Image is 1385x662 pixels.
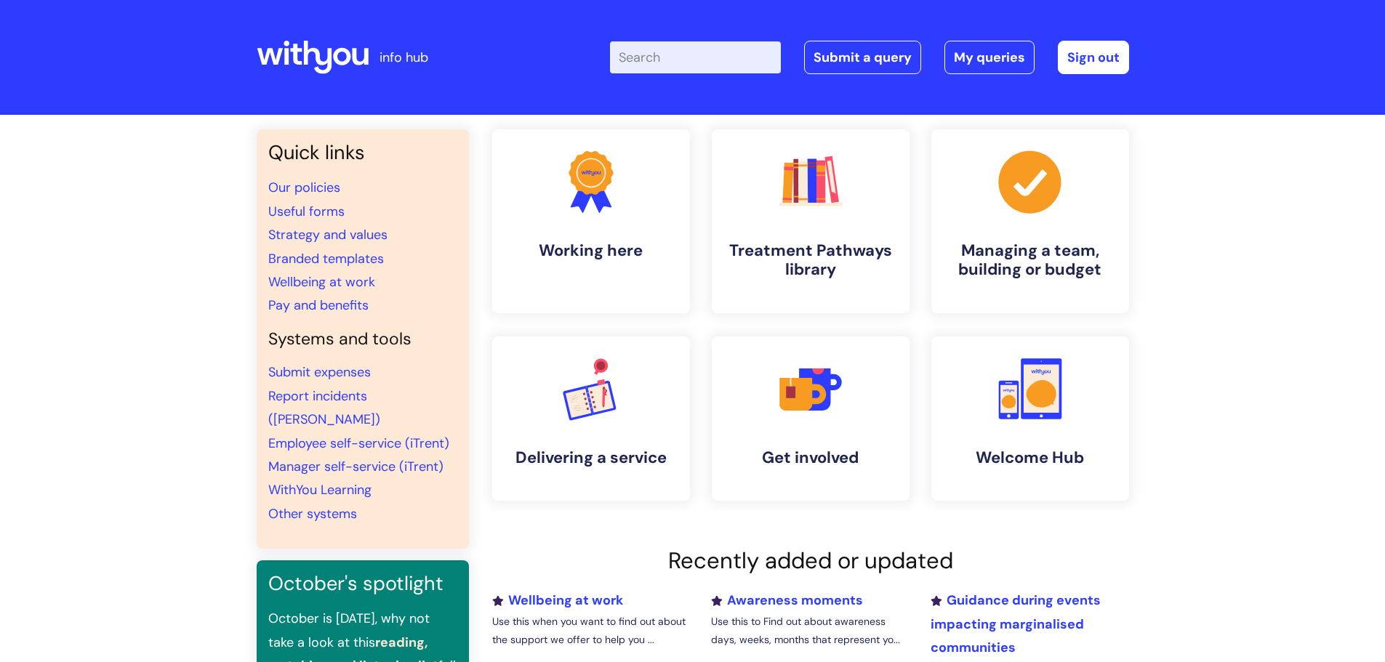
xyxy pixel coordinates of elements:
[712,336,910,501] a: Get involved
[268,226,388,243] a: Strategy and values
[504,241,678,260] h4: Working here
[268,141,457,164] h3: Quick links
[492,613,690,649] p: Use this when you want to find out about the support we offer to help you ...
[931,592,1101,656] a: Guidance during events impacting marginalised communities
[268,505,357,522] a: Other systems
[268,387,380,428] a: Report incidents ([PERSON_NAME])
[268,435,449,452] a: Employee self-service (iTrent)
[943,448,1117,467] h4: Welcome Hub
[723,448,898,467] h4: Get involved
[804,41,921,74] a: Submit a query
[268,250,384,267] a: Branded templates
[492,129,690,313] a: Working here
[268,203,345,220] a: Useful forms
[268,329,457,350] h4: Systems and tools
[504,448,678,467] h4: Delivering a service
[712,129,910,313] a: Treatment Pathways library
[1058,41,1129,74] a: Sign out
[931,336,1129,501] a: Welcome Hub
[492,592,623,609] a: Wellbeing at work
[268,458,443,475] a: Manager self-service (iTrent)
[268,273,375,291] a: Wellbeing at work
[268,572,457,595] h3: October's spotlight
[380,46,428,69] p: info hub
[931,129,1129,313] a: Managing a team, building or budget
[268,481,372,498] a: WithYou Learning
[268,296,369,314] a: Pay and benefits
[492,547,1129,574] h2: Recently added or updated
[610,41,781,73] input: Search
[268,179,340,196] a: Our policies
[943,241,1117,280] h4: Managing a team, building or budget
[610,41,1129,74] div: | -
[711,613,909,649] p: Use this to Find out about awareness days, weeks, months that represent yo...
[268,363,371,381] a: Submit expenses
[711,592,863,609] a: Awareness moments
[492,336,690,501] a: Delivering a service
[944,41,1035,74] a: My queries
[723,241,898,280] h4: Treatment Pathways library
